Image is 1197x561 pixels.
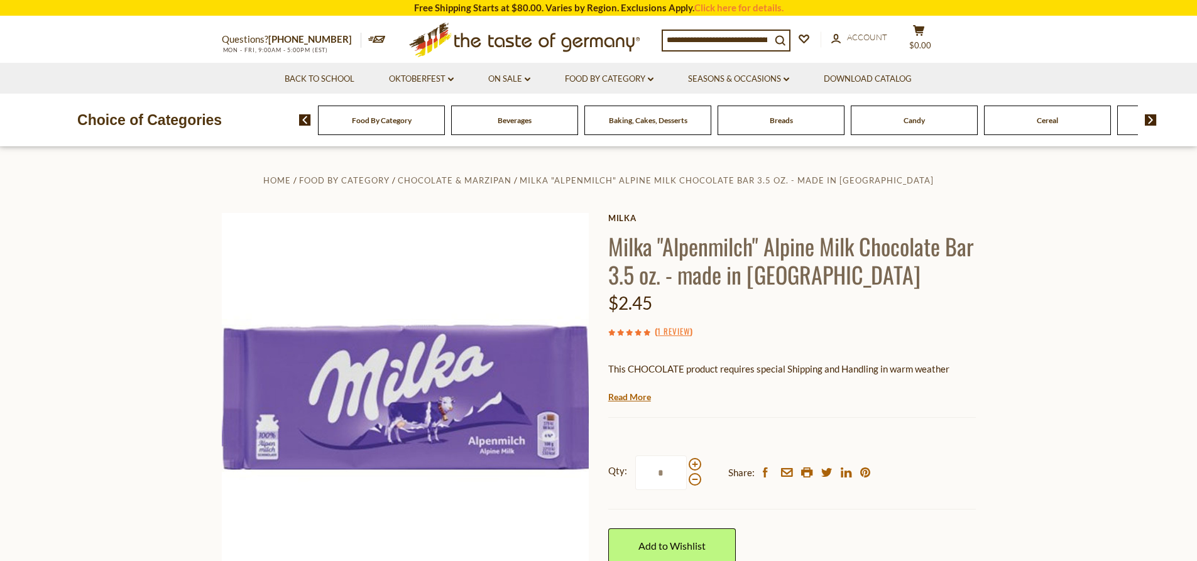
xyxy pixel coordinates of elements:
[268,33,352,45] a: [PHONE_NUMBER]
[608,232,976,288] h1: Milka "Alpenmilch" Alpine Milk Chocolate Bar 3.5 oz. - made in [GEOGRAPHIC_DATA]
[520,175,934,185] a: Milka "Alpenmilch" Alpine Milk Chocolate Bar 3.5 oz. - made in [GEOGRAPHIC_DATA]
[1145,114,1157,126] img: next arrow
[608,391,651,403] a: Read More
[900,25,938,56] button: $0.00
[299,114,311,126] img: previous arrow
[824,72,912,86] a: Download Catalog
[565,72,653,86] a: Food By Category
[608,361,976,377] p: This CHOCOLATE product requires special Shipping and Handling in warm weather
[694,2,784,13] a: Click here for details.
[608,292,652,313] span: $2.45
[847,32,887,42] span: Account
[263,175,291,185] a: Home
[609,116,687,125] a: Baking, Cakes, Desserts
[222,46,329,53] span: MON - FRI, 9:00AM - 5:00PM (EST)
[831,31,887,45] a: Account
[620,386,976,402] li: We will ship this product in heat-protective packaging and ice during warm weather months or to w...
[608,463,627,479] strong: Qty:
[352,116,412,125] a: Food By Category
[389,72,454,86] a: Oktoberfest
[299,175,390,185] a: Food By Category
[498,116,532,125] a: Beverages
[728,465,755,481] span: Share:
[657,325,690,339] a: 1 Review
[488,72,530,86] a: On Sale
[1037,116,1058,125] a: Cereal
[285,72,354,86] a: Back to School
[398,175,511,185] a: Chocolate & Marzipan
[635,455,687,490] input: Qty:
[222,31,361,48] p: Questions?
[655,325,692,337] span: ( )
[770,116,793,125] a: Breads
[904,116,925,125] a: Candy
[688,72,789,86] a: Seasons & Occasions
[608,213,976,223] a: Milka
[909,40,931,50] span: $0.00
